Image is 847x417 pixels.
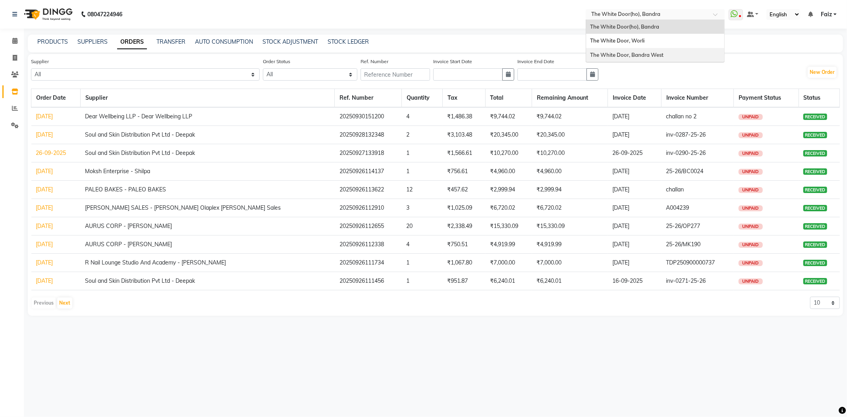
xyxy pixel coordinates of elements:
td: ₹4,919.99 [485,236,532,254]
th: Invoice Number [662,89,734,108]
td: [DATE] [608,236,661,254]
button: Next [57,297,72,309]
span: Faiz [821,10,832,19]
td: 4 [401,107,442,126]
label: Ref. Number [361,58,388,65]
td: ₹457.62 [442,181,485,199]
td: Dear Wellbeing LLP - Dear Wellbeing LLP [80,107,335,126]
td: [DATE] [608,162,661,181]
td: 1 [401,254,442,272]
a: [DATE] [36,186,53,193]
td: Soul and Skin Distribution Pvt Ltd - Deepak [80,144,335,162]
td: ₹9,744.02 [485,107,532,126]
span: 25-26/MK190 [666,241,701,248]
td: AURUS CORP - [PERSON_NAME] [80,217,335,236]
td: ₹6,720.02 [532,199,608,217]
a: [DATE] [36,204,53,211]
td: [DATE] [608,254,661,272]
th: Invoice Date [608,89,661,108]
td: ₹3,103.48 [442,126,485,144]
a: [DATE] [36,222,53,230]
a: [DATE] [36,131,53,138]
td: 20250927133918 [335,144,401,162]
td: [PERSON_NAME] SALES - [PERSON_NAME] Olaplex [PERSON_NAME] Sales [80,199,335,217]
td: 20250926112910 [335,199,401,217]
td: 20250928132348 [335,126,401,144]
a: SUPPLIERS [77,38,108,45]
button: New Order [808,67,837,78]
a: ORDERS [117,35,147,49]
span: inv-0287-25-26 [666,131,706,138]
span: UNPAID [739,224,763,230]
span: challan [666,186,684,193]
span: UNPAID [739,132,763,138]
td: ₹1,486.38 [442,107,485,126]
span: challan no 2 [666,113,697,120]
span: UNPAID [739,151,763,156]
td: 1 [401,162,442,181]
span: UNPAID [739,205,763,211]
span: A004239 [666,204,689,211]
label: Invoice Start Date [433,58,472,65]
td: 20250926111456 [335,272,401,290]
td: 20250930151200 [335,107,401,126]
span: UNPAID [739,114,763,120]
td: 16-09-2025 [608,272,661,290]
span: The White Door, Worli [590,37,644,44]
span: RECEIVED [803,260,827,266]
span: RECEIVED [803,241,827,248]
th: Payment Status [734,89,799,108]
th: Order Date [31,89,81,108]
td: ₹6,720.02 [485,199,532,217]
span: RECEIVED [803,278,827,284]
td: 2 [401,126,442,144]
td: [DATE] [608,126,661,144]
td: 20 [401,217,442,236]
td: ₹1,025.09 [442,199,485,217]
span: UNPAID [739,260,763,266]
td: 4 [401,236,442,254]
span: inv-0290-25-26 [666,149,706,156]
label: Supplier [31,58,49,65]
td: ₹6,240.01 [532,272,608,290]
td: ₹1,566.61 [442,144,485,162]
td: 1 [401,144,442,162]
td: 1 [401,272,442,290]
td: ₹10,270.00 [532,144,608,162]
td: ₹7,000.00 [485,254,532,272]
td: Soul and Skin Distribution Pvt Ltd - Deepak [80,272,335,290]
span: RECEIVED [803,132,827,138]
a: PRODUCTS [37,38,68,45]
td: ₹15,330.09 [532,217,608,236]
a: AUTO CONSUMPTION [195,38,253,45]
span: RECEIVED [803,223,827,230]
td: [DATE] [608,217,661,236]
td: 20250926114137 [335,162,401,181]
span: RECEIVED [803,114,827,120]
th: Total [485,89,532,108]
td: Soul and Skin Distribution Pvt Ltd - Deepak [80,126,335,144]
td: ₹2,338.49 [442,217,485,236]
td: ₹750.51 [442,236,485,254]
span: The White Door(ho), Bandra [590,23,659,30]
td: ₹2,999.94 [532,181,608,199]
td: 12 [401,181,442,199]
th: Quantity [401,89,442,108]
span: 25-26/BC0024 [666,168,704,175]
td: ₹4,960.00 [485,162,532,181]
th: Status [799,89,839,108]
td: ₹2,999.94 [485,181,532,199]
th: Ref. Number [335,89,401,108]
td: 20250926111734 [335,254,401,272]
td: 20250926113622 [335,181,401,199]
td: 20250926112338 [335,236,401,254]
a: [DATE] [36,113,53,120]
td: ₹20,345.00 [532,126,608,144]
td: R Nail Lounge Studio And Academy - [PERSON_NAME] [80,254,335,272]
td: PALEO BAKES - PALEO BAKES [80,181,335,199]
td: [DATE] [608,199,661,217]
input: Reference Number [361,68,430,81]
span: 25-26/OP277 [666,222,700,230]
th: Supplier [80,89,335,108]
span: inv-0271-25-26 [666,277,706,284]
